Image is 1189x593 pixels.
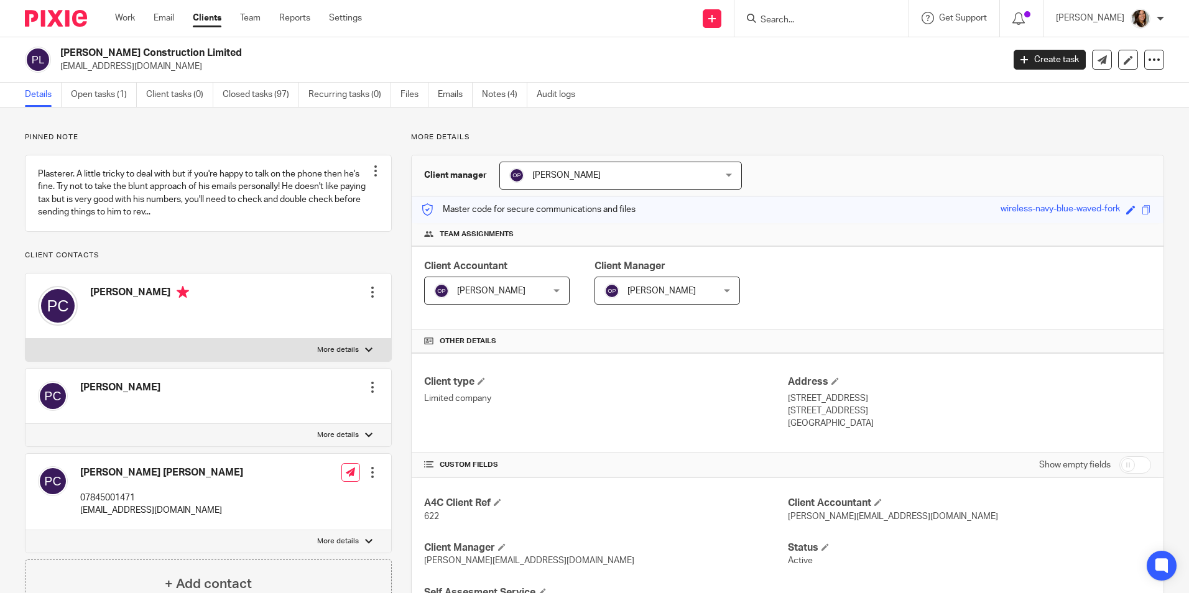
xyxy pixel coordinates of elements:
span: [PERSON_NAME][EMAIL_ADDRESS][DOMAIN_NAME] [788,512,998,521]
a: Create task [1014,50,1086,70]
h4: Client type [424,375,787,388]
p: Limited company [424,392,787,405]
img: svg%3E [509,168,524,183]
p: [PERSON_NAME] [1056,12,1124,24]
img: DSC_4833.jpg [1131,9,1150,29]
a: Open tasks (1) [71,83,137,107]
p: Client contacts [25,251,392,260]
a: Email [154,12,174,24]
h4: [PERSON_NAME] [90,286,189,301]
h4: Client Manager [424,541,787,554]
p: [EMAIL_ADDRESS][DOMAIN_NAME] [80,504,243,517]
img: svg%3E [434,283,449,298]
img: Pixie [25,10,87,27]
p: [GEOGRAPHIC_DATA] [788,417,1151,430]
p: Pinned note [25,132,392,142]
span: Client Manager [594,261,665,271]
a: Closed tasks (97) [223,83,299,107]
img: svg%3E [38,286,78,326]
h4: Address [788,375,1151,388]
p: Master code for secure communications and files [421,203,636,216]
h4: [PERSON_NAME] [80,381,160,394]
span: Active [788,556,813,565]
a: Details [25,83,62,107]
h3: Client manager [424,169,487,182]
a: Reports [279,12,310,24]
p: [STREET_ADDRESS] [788,392,1151,405]
a: Notes (4) [482,83,527,107]
img: svg%3E [25,47,51,73]
div: wireless-navy-blue-waved-fork [1001,203,1120,217]
h2: [PERSON_NAME] Construction Limited [60,47,808,60]
p: [STREET_ADDRESS] [788,405,1151,417]
img: svg%3E [38,381,68,411]
p: 07845001471 [80,492,243,504]
a: Recurring tasks (0) [308,83,391,107]
img: svg%3E [604,283,619,298]
img: svg%3E [38,466,68,496]
span: [PERSON_NAME][EMAIL_ADDRESS][DOMAIN_NAME] [424,556,634,565]
span: Other details [440,336,496,346]
a: Client tasks (0) [146,83,213,107]
label: Show empty fields [1039,459,1111,471]
a: Clients [193,12,221,24]
a: Files [400,83,428,107]
a: Emails [438,83,473,107]
a: Work [115,12,135,24]
h4: [PERSON_NAME] [PERSON_NAME] [80,466,243,479]
p: More details [317,430,359,440]
span: [PERSON_NAME] [457,287,525,295]
span: [PERSON_NAME] [627,287,696,295]
a: Audit logs [537,83,585,107]
span: Team assignments [440,229,514,239]
input: Search [759,15,871,26]
h4: Status [788,541,1151,554]
h4: A4C Client Ref [424,497,787,510]
h4: Client Accountant [788,497,1151,510]
a: Settings [329,12,362,24]
p: [EMAIL_ADDRESS][DOMAIN_NAME] [60,60,995,73]
span: [PERSON_NAME] [532,171,601,180]
i: Primary [177,286,189,298]
span: Get Support [939,14,987,22]
a: Team [240,12,261,24]
span: 622 [424,512,439,521]
p: More details [317,536,359,546]
p: More details [317,345,359,355]
span: Client Accountant [424,261,507,271]
h4: CUSTOM FIELDS [424,460,787,470]
p: More details [411,132,1164,142]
